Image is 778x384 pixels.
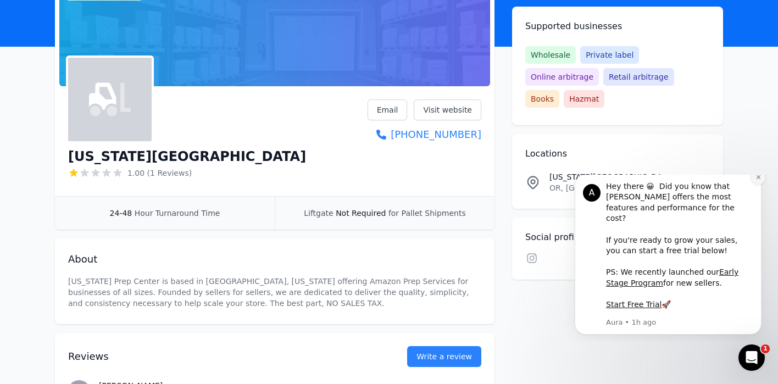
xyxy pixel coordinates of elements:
div: Profile image for Aura [25,9,42,27]
h1: [US_STATE][GEOGRAPHIC_DATA] [68,148,306,165]
span: Wholesale [525,46,576,64]
p: OR, [GEOGRAPHIC_DATA] [549,182,671,193]
div: Hey there 😀 Did you know that [PERSON_NAME] offers the most features and performance for the cost... [48,7,195,136]
p: [US_STATE] Prep Center is based in [GEOGRAPHIC_DATA], [US_STATE] offering Amazon Prep Services fo... [68,276,481,309]
span: Hour Turnaround Time [135,209,220,218]
h2: Social profiles [525,231,710,244]
p: [US_STATE][GEOGRAPHIC_DATA] Location [549,171,671,182]
span: Online arbitrage [525,68,599,86]
h2: Reviews [68,349,372,364]
span: Hazmat [564,90,604,108]
div: Message content [48,7,195,141]
span: Retail arbitrage [603,68,674,86]
a: [PHONE_NUMBER] [368,127,481,142]
span: Liftgate [304,209,333,218]
h2: About [68,252,481,267]
h2: Supported businesses [525,20,710,33]
span: 1.00 (1 Reviews) [127,168,192,179]
span: 24-48 [110,209,132,218]
iframe: Intercom notifications message [558,175,778,341]
iframe: Intercom live chat [738,344,765,371]
a: Email [368,99,408,120]
span: for Pallet Shipments [388,209,466,218]
span: Books [525,90,559,108]
h2: Locations [525,147,710,160]
a: Start Free Trial [48,125,103,134]
img: Oregon Prep Center [89,79,131,120]
span: Not Required [336,209,386,218]
a: Write a review [407,346,481,367]
span: 1 [761,344,770,353]
b: 🚀 [103,125,113,134]
a: Visit website [414,99,481,120]
p: Message from Aura, sent 1h ago [48,143,195,153]
span: Private label [580,46,639,64]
